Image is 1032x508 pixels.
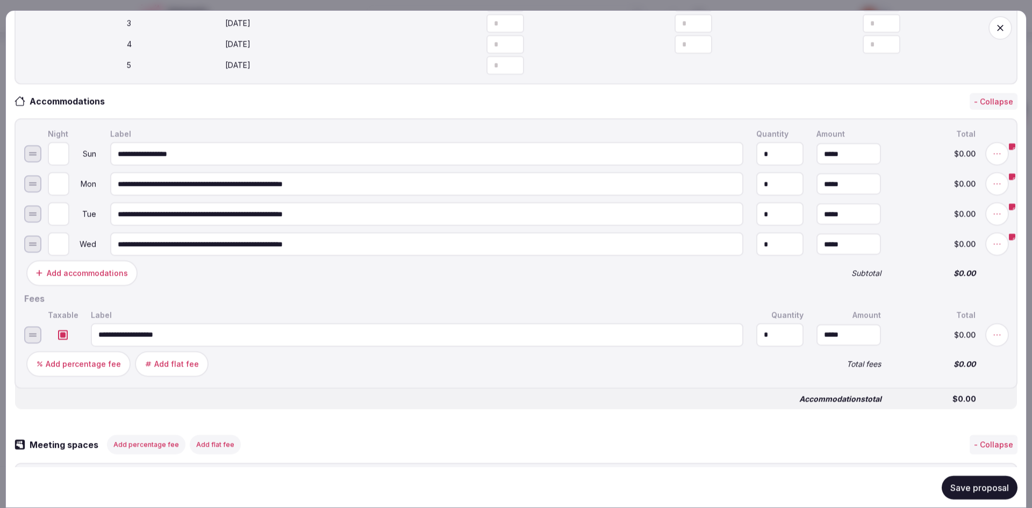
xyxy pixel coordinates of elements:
[89,309,746,320] div: Label
[225,39,409,49] div: [DATE]
[37,39,221,49] div: 4
[25,438,109,450] h3: Meeting spaces
[225,60,409,70] div: [DATE]
[24,292,1008,304] h2: Fees
[71,150,97,158] div: Sun
[71,180,97,188] div: Mon
[894,210,976,218] span: $0.00
[970,434,1017,454] button: - Collapse
[46,309,80,320] div: Taxable
[970,93,1017,110] button: - Collapse
[135,350,209,376] button: Add flat fee
[894,150,976,158] span: $0.00
[46,358,121,369] div: Add percentage fee
[799,395,881,402] span: Accommodations total
[894,395,976,402] span: $0.00
[754,309,806,320] div: Quantity
[892,128,978,140] div: Total
[894,331,976,338] span: $0.00
[71,240,97,248] div: Wed
[26,260,138,286] button: Add accommodations
[892,309,978,320] div: Total
[894,269,976,277] span: $0.00
[190,434,241,454] button: Add flat fee
[814,357,883,369] div: Total fees
[26,350,131,376] button: Add percentage fee
[37,60,221,70] div: 5
[47,268,128,278] div: Add accommodations
[894,180,976,188] span: $0.00
[814,267,883,279] div: Subtotal
[71,210,97,218] div: Tue
[107,434,185,454] button: Add percentage fee
[754,128,806,140] div: Quantity
[814,128,883,140] div: Amount
[225,18,409,28] div: [DATE]
[894,240,976,248] span: $0.00
[814,309,883,320] div: Amount
[46,128,99,140] div: Night
[108,128,746,140] div: Label
[942,475,1017,499] button: Save proposal
[25,95,116,108] h3: Accommodations
[154,358,199,369] div: Add flat fee
[37,18,221,28] div: 3
[894,360,976,367] span: $0.00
